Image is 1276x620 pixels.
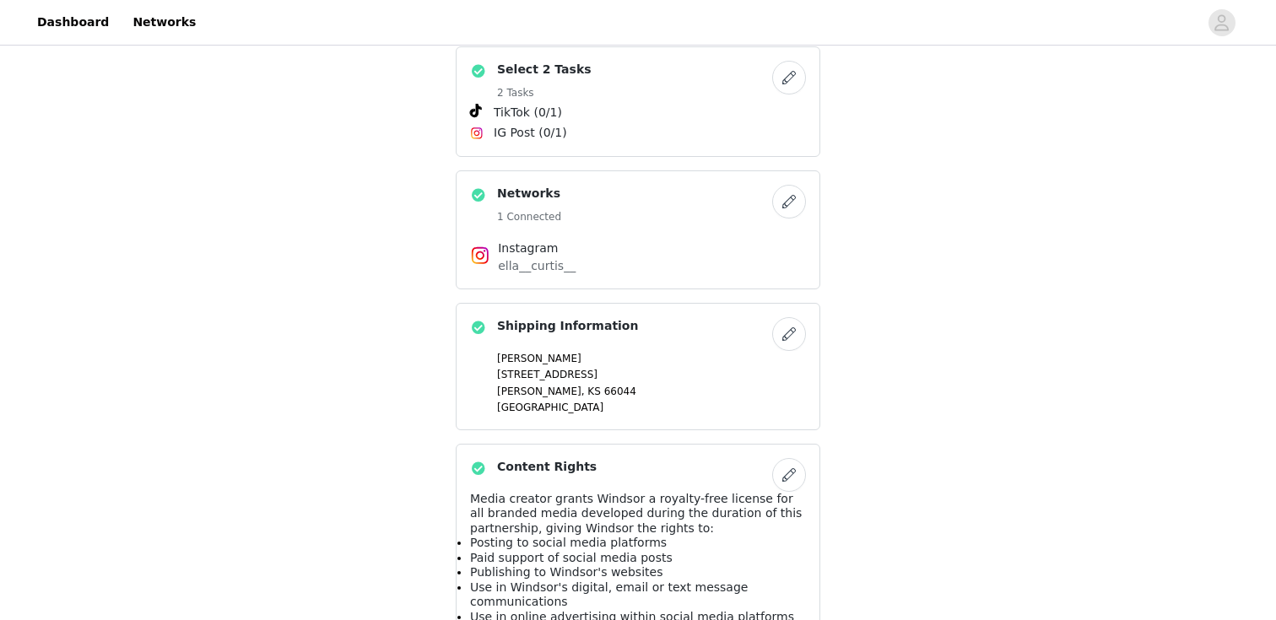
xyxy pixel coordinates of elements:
span: Media creator grants Windsor a royalty-free license for all branded media developed during the du... [470,492,802,535]
h4: Shipping Information [497,317,638,335]
span: 66044 [604,385,636,397]
a: Dashboard [27,3,119,41]
p: [GEOGRAPHIC_DATA] [497,400,806,415]
span: TikTok (0/1) [494,104,562,121]
p: [PERSON_NAME] [497,351,806,366]
div: Networks [456,170,820,289]
span: Posting to social media platforms [470,536,667,549]
h4: Content Rights [497,458,597,476]
div: Select 2 Tasks [456,46,820,157]
span: Publishing to Windsor's websites [470,565,662,579]
h5: 1 Connected [497,209,561,224]
span: Paid support of social media posts [470,551,673,564]
img: Instagram Icon [470,127,484,140]
div: Shipping Information [456,303,820,430]
p: [STREET_ADDRESS] [497,367,806,382]
span: Use in Windsor's digital, email or text message communications [470,580,748,609]
h4: Networks [497,185,561,202]
span: [PERSON_NAME], [497,385,585,397]
p: ella__curtis__ [498,257,778,275]
h4: Instagram [498,240,778,257]
h4: Select 2 Tasks [497,61,592,78]
img: Instagram Icon [470,245,490,266]
span: IG Post (0/1) [494,124,567,142]
h5: 2 Tasks [497,85,592,100]
a: Networks [122,3,206,41]
span: KS [587,385,601,397]
div: avatar [1214,9,1230,36]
